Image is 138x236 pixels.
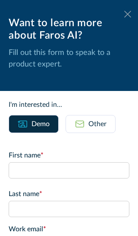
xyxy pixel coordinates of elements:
p: Fill out this form to speak to a product expert. [9,47,129,70]
div: Want to learn more about Faros AI? [9,17,129,42]
label: Work email [9,224,129,234]
label: Last name [9,189,129,199]
div: Other [88,119,107,129]
div: Demo [31,119,50,129]
label: First name [9,150,129,160]
div: I'm interested in... [9,100,129,110]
